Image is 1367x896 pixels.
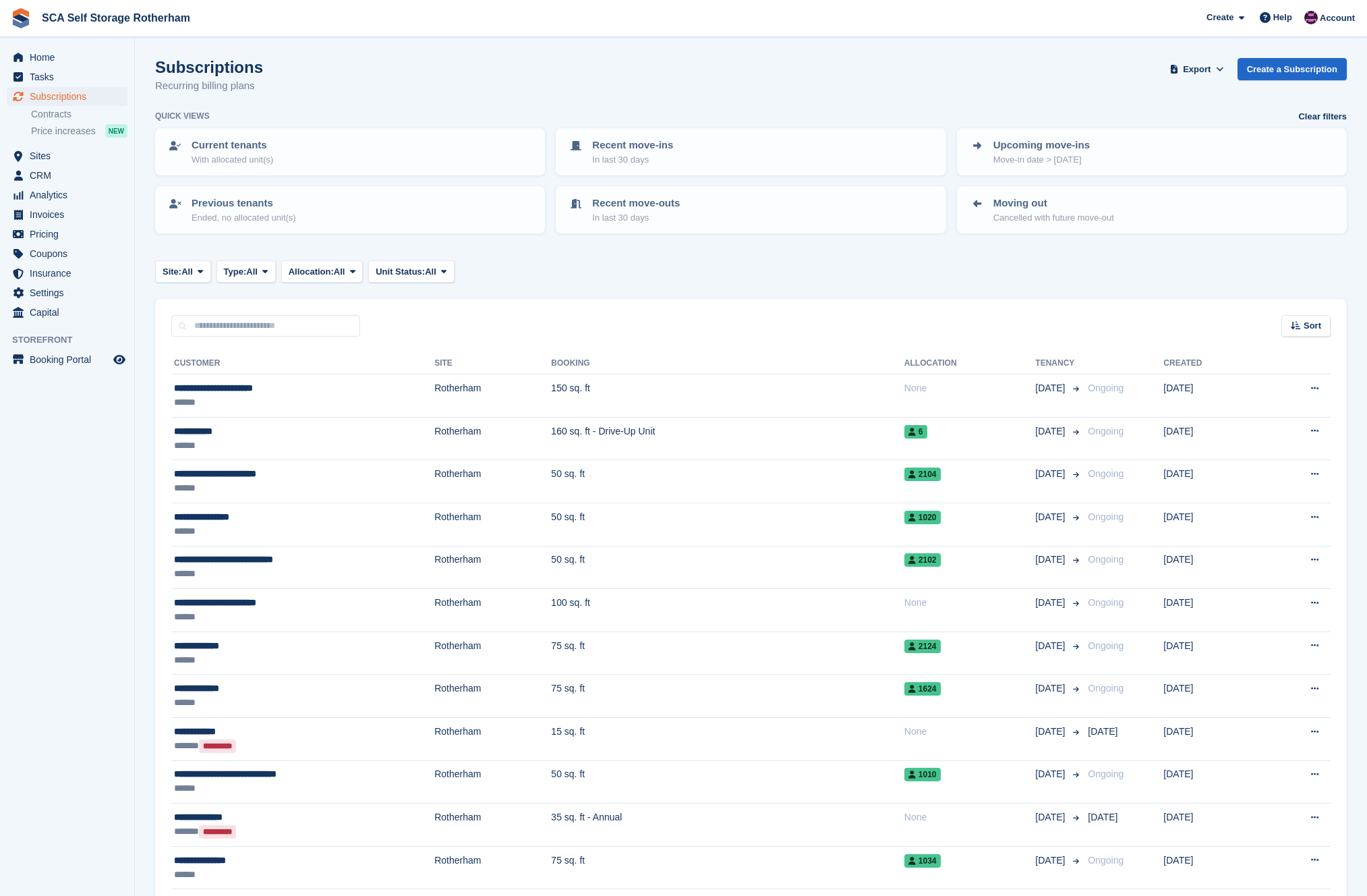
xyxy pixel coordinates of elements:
[1035,681,1068,696] span: [DATE]
[904,425,927,439] span: 6
[1163,353,1260,374] th: Created
[1163,417,1260,460] td: [DATE]
[163,265,181,279] span: Site:
[551,632,904,675] td: 75 sq. ft
[192,153,273,167] p: With allocated unit(s)
[551,374,904,418] td: 150 sq. ft
[434,503,551,546] td: Rotherham
[1298,110,1347,123] a: Clear filters
[592,138,673,153] p: Recent move-ins
[36,7,196,29] a: SCA Self Storage Rotherham
[30,146,111,165] span: Sites
[1304,319,1321,333] span: Sort
[1035,553,1068,567] span: [DATE]
[155,110,210,122] h6: Quick views
[551,804,904,847] td: 35 sq. ft - Annual
[30,166,111,185] span: CRM
[30,87,111,106] span: Subscriptions
[904,553,941,567] span: 2102
[224,265,247,279] span: Type:
[1035,381,1068,395] span: [DATE]
[434,353,551,374] th: Site
[551,417,904,460] td: 160 sq. ft - Drive-Up Unit
[1035,510,1068,524] span: [DATE]
[30,264,111,283] span: Insurance
[30,225,111,244] span: Pricing
[7,283,127,302] a: menu
[551,503,904,546] td: 50 sq. ft
[904,854,941,868] span: 1034
[1088,383,1124,393] span: Ongoing
[1088,768,1124,779] span: Ongoing
[30,48,111,67] span: Home
[551,760,904,804] td: 50 sq. ft
[31,108,127,121] a: Contracts
[7,67,127,86] a: menu
[1035,853,1068,868] span: [DATE]
[1163,546,1260,589] td: [DATE]
[30,244,111,263] span: Coupons
[993,153,1090,167] p: Move-in date > [DATE]
[1088,511,1124,522] span: Ongoing
[156,188,544,232] a: Previous tenants Ended, no allocated unit(s)
[155,58,263,76] h1: Subscriptions
[1035,639,1068,653] span: [DATE]
[1088,426,1124,437] span: Ongoing
[904,353,1035,374] th: Allocation
[7,146,127,165] a: menu
[1163,804,1260,847] td: [DATE]
[1163,760,1260,804] td: [DATE]
[376,265,425,279] span: Unit Status:
[7,244,127,263] a: menu
[7,264,127,283] a: menu
[551,846,904,889] td: 75 sq. ft
[434,632,551,675] td: Rotherham
[1035,353,1082,374] th: Tenancy
[1206,11,1233,24] span: Create
[1088,468,1124,479] span: Ongoing
[1035,467,1068,481] span: [DATE]
[993,211,1114,225] p: Cancelled with future move-out
[246,265,258,279] span: All
[1238,58,1347,80] a: Create a Subscription
[1035,596,1068,610] span: [DATE]
[1163,374,1260,418] td: [DATE]
[281,260,363,283] button: Allocation: All
[7,48,127,67] a: menu
[7,303,127,322] a: menu
[557,130,944,174] a: Recent move-ins In last 30 days
[592,196,680,211] p: Recent move-outs
[592,153,673,167] p: In last 30 days
[1035,767,1068,781] span: [DATE]
[551,675,904,718] td: 75 sq. ft
[1088,726,1117,737] span: [DATE]
[993,138,1090,153] p: Upcoming move-ins
[434,460,551,503] td: Rotherham
[192,211,296,225] p: Ended, no allocated unit(s)
[958,130,1345,174] a: Upcoming move-ins Move-in date > [DATE]
[1163,675,1260,718] td: [DATE]
[1163,503,1260,546] td: [DATE]
[7,186,127,204] a: menu
[904,468,941,481] span: 2104
[7,350,127,369] a: menu
[1320,11,1355,25] span: Account
[434,804,551,847] td: Rotherham
[551,353,904,374] th: Booking
[30,205,111,224] span: Invoices
[904,640,941,653] span: 2124
[434,760,551,804] td: Rotherham
[334,265,345,279] span: All
[1035,725,1068,739] span: [DATE]
[30,283,111,302] span: Settings
[11,8,31,28] img: stora-icon-8386f47178a22dfd0bd8f6a31ec36ba5ce8667c1dd55bd0f319d3a0aa187defe.svg
[434,589,551,632] td: Rotherham
[1163,460,1260,503] td: [DATE]
[551,589,904,632] td: 100 sq. ft
[368,260,454,283] button: Unit Status: All
[30,350,111,369] span: Booking Portal
[289,265,334,279] span: Allocation:
[1183,63,1211,76] span: Export
[1304,11,1318,24] img: Dale Chapman
[904,596,1035,610] div: None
